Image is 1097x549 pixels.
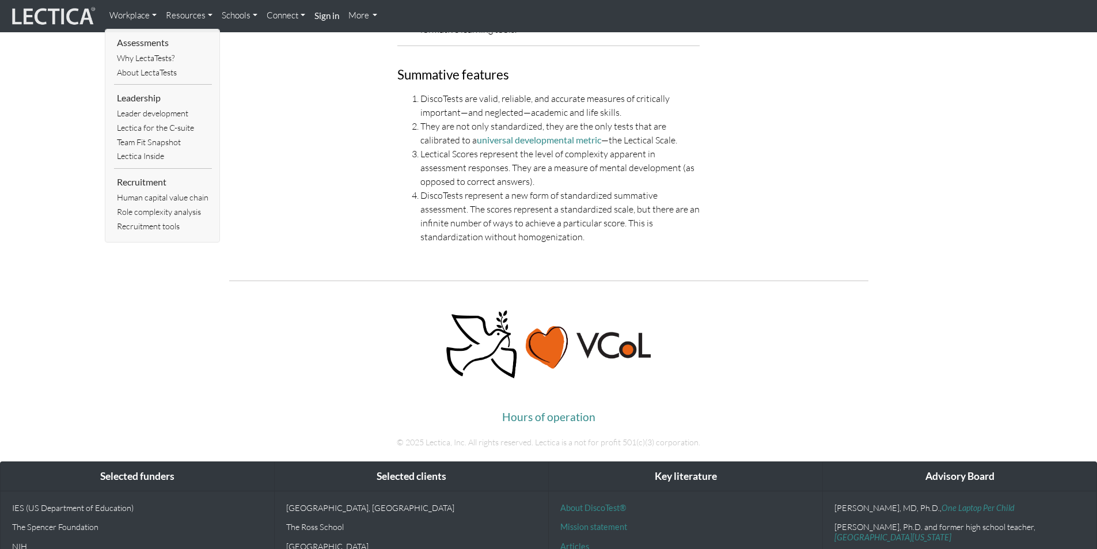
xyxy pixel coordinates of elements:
p: The Ross School [286,522,537,532]
div: Advisory Board [823,462,1096,491]
a: Resources [161,5,217,27]
a: Hours of operation [502,410,595,423]
div: Selected funders [1,462,274,491]
a: Lectica Inside [114,149,212,164]
a: Lectica for the C-suite [114,121,212,135]
h3: Summative features [397,68,700,82]
div: Key literature [549,462,822,491]
p: © 2025 Lectica, Inc. All rights reserved. Lectica is a not for profit 501(c)(3) corporation. [229,436,868,449]
a: Team Fit Snapshot [114,135,212,150]
a: universal developmental metric [477,134,601,145]
a: Workplace [105,5,161,27]
li: They are not only standardized, they are the only tests that are calibrated to a —the Lectical Sc... [420,119,700,147]
p: IES (US Department of Education) [12,503,263,513]
p: The Spencer Foundation [12,522,263,532]
a: Recruitment tools [114,219,212,234]
a: Leader development [114,107,212,121]
strong: Sign in [314,10,339,21]
a: Why LectaTests? [114,51,212,66]
li: Lectical Scores represent the level of complexity apparent in assessment responses. They are a me... [420,147,700,188]
img: lecticalive [9,5,96,27]
li: Recruitment [114,173,212,191]
a: Role complexity analysis [114,205,212,219]
li: Leadership [114,89,212,107]
a: Human capital value chain [114,191,212,205]
a: [GEOGRAPHIC_DATA][US_STATE] [834,532,951,542]
img: Peace, love, VCoL [443,309,654,380]
a: About DiscoTest® [560,503,626,513]
a: One Laptop Per Child [942,503,1015,513]
p: [GEOGRAPHIC_DATA], [GEOGRAPHIC_DATA] [286,503,537,513]
div: Selected clients [275,462,548,491]
li: DiscoTests represent a new form of standardized summative assessment. The scores represent a stan... [420,188,700,244]
li: DiscoTests are valid, reliable, and accurate measures of critically important—and neglected—acade... [420,92,700,119]
li: Assessments [114,34,212,51]
a: Mission statement [560,522,627,532]
a: Schools [217,5,262,27]
a: About LectaTests [114,66,212,80]
p: [PERSON_NAME], Ph.D. and former high school teacher, [834,522,1085,542]
p: [PERSON_NAME], MD, Ph.D., [834,503,1085,513]
a: Connect [262,5,310,27]
a: Sign in [310,5,344,28]
a: More [344,5,382,27]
